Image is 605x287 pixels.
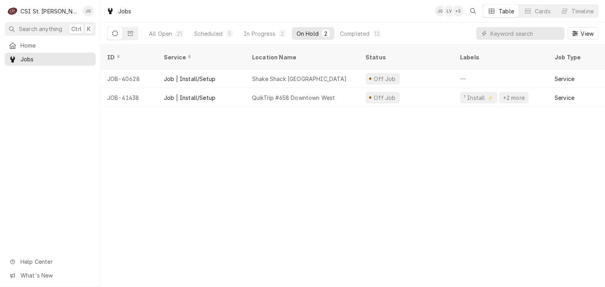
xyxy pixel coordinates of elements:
[164,53,238,61] div: Service
[502,94,525,102] div: +2 more
[444,6,455,17] div: LV
[5,22,96,36] button: Search anythingCtrlK
[227,29,232,38] div: 5
[454,69,548,88] div: —
[101,88,158,107] div: JOB-41438
[164,94,215,102] div: Job | Install/Setup
[460,53,542,61] div: Labels
[83,6,94,17] div: Jeff George's Avatar
[463,94,494,102] div: ¹ Install ⚡️
[149,29,172,38] div: All Open
[107,53,150,61] div: ID
[20,258,91,266] span: Help Center
[20,55,92,63] span: Jobs
[177,29,182,38] div: 21
[297,29,319,38] div: On Hold
[373,94,397,102] div: Off Job
[444,6,455,17] div: Lisa Vestal's Avatar
[83,6,94,17] div: JG
[252,94,335,102] div: QuikTrip #658 Downtown West
[572,7,594,15] div: Timeline
[374,29,379,38] div: 12
[252,53,351,61] div: Location Name
[280,29,285,38] div: 2
[453,6,464,17] div: + 5
[467,5,479,17] button: Open search
[101,69,158,88] div: JOB-40628
[366,53,446,61] div: Status
[323,29,328,38] div: 2
[435,6,446,17] div: Jeff George's Avatar
[20,271,91,280] span: What's New
[5,53,96,66] a: Jobs
[244,29,275,38] div: In Progress
[252,75,347,83] div: Shake Shack [GEOGRAPHIC_DATA]
[71,25,82,33] span: Ctrl
[194,29,223,38] div: Scheduled
[164,75,215,83] div: Job | Install/Setup
[555,75,574,83] div: Service
[5,39,96,52] a: Home
[5,255,96,268] a: Go to Help Center
[535,7,551,15] div: Cards
[7,6,18,17] div: CSI St. Louis's Avatar
[7,6,18,17] div: C
[373,75,397,83] div: Off Job
[340,29,369,38] div: Completed
[20,41,92,50] span: Home
[19,25,62,33] span: Search anything
[579,29,595,38] span: View
[87,25,91,33] span: K
[5,269,96,282] a: Go to What's New
[555,53,592,61] div: Job Type
[555,94,574,102] div: Service
[490,27,560,40] input: Keyword search
[568,27,599,40] button: View
[499,7,514,15] div: Table
[20,7,78,15] div: CSI St. [PERSON_NAME]
[435,6,446,17] div: JG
